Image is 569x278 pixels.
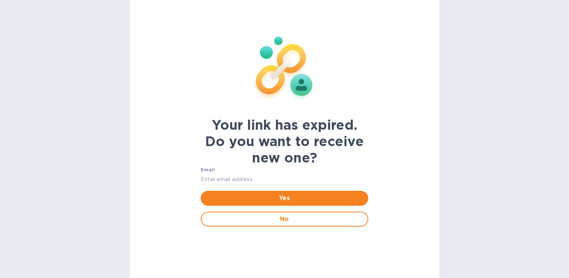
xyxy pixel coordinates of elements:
input: Enter email address [201,174,368,185]
span: No [207,215,362,224]
button: Yes [201,191,368,206]
span: Yes [207,194,362,203]
button: No [201,212,368,227]
b: Your link has expired. Do you want to receive new one? [205,117,364,166]
b: Email [201,167,215,173]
